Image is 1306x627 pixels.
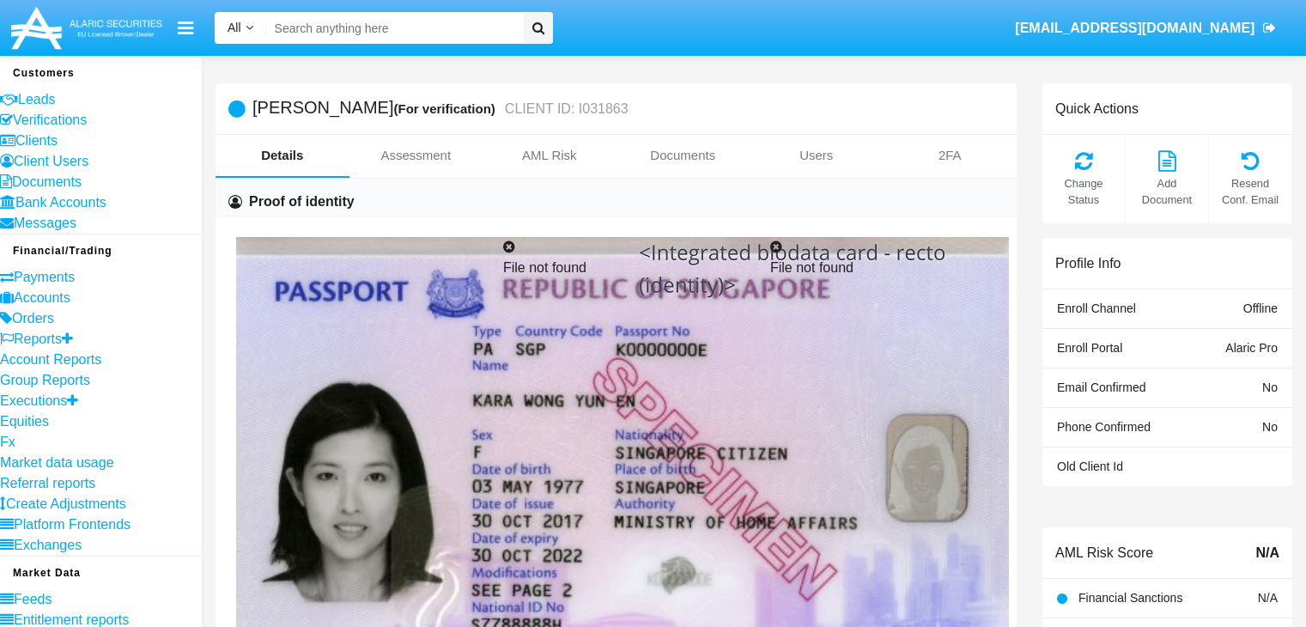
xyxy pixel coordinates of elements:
[770,258,996,278] p: File not found
[1055,255,1121,271] h6: Profile Info
[216,135,349,176] a: Details
[349,135,483,176] a: Assessment
[1057,460,1123,473] span: Old Client Id
[15,195,106,210] span: Bank Accounts
[483,135,617,176] a: AML Risk
[1225,341,1278,355] span: Alaric Pro
[12,174,82,189] span: Documents
[12,311,54,326] span: Orders
[1057,380,1145,394] span: Email Confirmed
[884,135,1017,176] a: 2FA
[503,258,729,278] p: File not found
[1057,341,1122,355] span: Enroll Portal
[215,19,266,37] a: All
[249,192,355,211] h6: Proof of identity
[252,99,629,119] h5: [PERSON_NAME]
[750,135,884,176] a: Users
[1258,591,1278,605] span: N/A
[13,113,87,127] span: Verifications
[1255,543,1279,563] span: N/A
[393,99,500,119] div: (For verification)
[14,538,82,552] span: Exchanges
[14,154,88,168] span: Client Users
[14,270,75,284] span: Payments
[1078,591,1182,605] span: Financial Sanctions
[1055,100,1139,117] h6: Quick Actions
[266,12,518,44] input: Search
[1262,380,1278,394] span: No
[1015,21,1254,35] span: [EMAIL_ADDRESS][DOMAIN_NAME]
[228,21,241,34] span: All
[617,135,750,176] a: Documents
[14,592,52,606] span: Feeds
[6,496,126,511] span: Create Adjustments
[1007,4,1285,52] a: [EMAIL_ADDRESS][DOMAIN_NAME]
[1057,301,1136,315] span: Enroll Channel
[1055,545,1153,561] h6: AML Risk Score
[15,133,58,148] span: Clients
[14,517,131,532] span: Platform Frontends
[14,332,62,346] span: Reports
[501,102,629,116] small: CLIENT ID: I031863
[1262,420,1278,434] span: No
[9,3,165,53] img: Logo image
[1243,301,1278,315] span: Offline
[1218,175,1283,208] span: Resend Conf. Email
[14,216,76,230] span: Messages
[14,290,70,305] span: Accounts
[1051,175,1116,208] span: Change Status
[18,92,56,107] span: Leads
[1134,175,1200,208] span: Add Document
[1057,420,1151,434] span: Phone Confirmed
[14,612,129,627] span: Entitlement reports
